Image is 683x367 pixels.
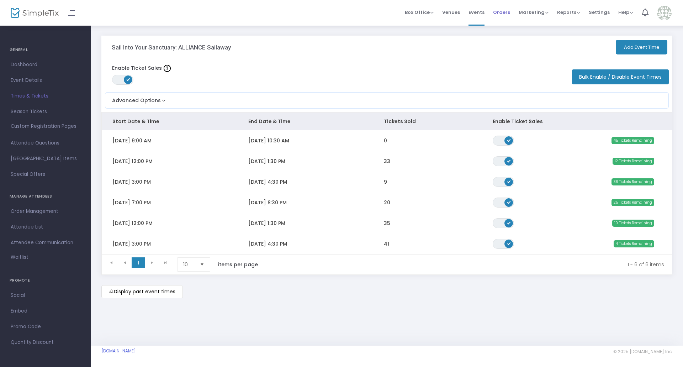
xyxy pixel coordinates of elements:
[616,40,667,54] button: Add Event Time
[183,261,194,268] span: 10
[11,170,80,179] span: Special Offers
[493,3,510,21] span: Orders
[164,65,171,72] img: question-mark
[613,158,654,165] span: 12 Tickets Remaining
[197,258,207,271] button: Select
[507,241,510,245] span: ON
[507,200,510,204] span: ON
[10,273,81,288] h4: PROMOTE
[11,91,80,101] span: Times & Tickets
[11,60,80,69] span: Dashboard
[507,179,510,183] span: ON
[611,137,654,144] span: 45 Tickets Remaining
[238,112,374,130] th: End Date & Time
[248,178,287,185] span: [DATE] 4:30 PM
[384,178,387,185] span: 9
[589,3,610,21] span: Settings
[11,154,80,163] span: [GEOGRAPHIC_DATA] Items
[248,240,287,247] span: [DATE] 4:30 PM
[248,220,285,227] span: [DATE] 1:30 PM
[112,220,153,227] span: [DATE] 12:00 PM
[248,199,287,206] span: [DATE] 8:30 PM
[112,178,151,185] span: [DATE] 3:00 PM
[112,199,151,206] span: [DATE] 7:00 PM
[273,257,664,272] kendo-pager-info: 1 - 6 of 6 items
[112,137,152,144] span: [DATE] 9:00 AM
[11,338,80,347] span: Quantity Discount
[507,138,510,142] span: ON
[127,78,130,81] span: ON
[101,348,136,354] a: [DOMAIN_NAME]
[572,69,669,84] button: Bulk Enable / Disable Event Times
[102,112,238,130] th: Start Date & Time
[112,158,153,165] span: [DATE] 12:00 PM
[519,9,549,16] span: Marketing
[405,9,434,16] span: Box Office
[132,257,145,268] span: Page 1
[11,207,80,216] span: Order Management
[384,199,390,206] span: 20
[112,44,231,51] h3: Sail Into Your Sanctuary: ALLIANCE Sailaway
[248,158,285,165] span: [DATE] 1:30 PM
[507,159,510,162] span: ON
[105,93,167,104] button: Advanced Options
[102,112,672,254] div: Data table
[10,189,81,204] h4: MANAGE ATTENDEES
[384,220,390,227] span: 35
[101,285,183,298] m-button: Display past event times
[614,240,654,247] span: 4 Tickets Remaining
[482,112,563,130] th: Enable Ticket Sales
[112,64,171,72] label: Enable Ticket Sales
[11,238,80,247] span: Attendee Communication
[11,322,80,331] span: Promo Code
[112,240,151,247] span: [DATE] 3:00 PM
[384,137,387,144] span: 0
[612,220,654,227] span: 10 Tickets Remaining
[11,107,80,116] span: Season Tickets
[248,137,289,144] span: [DATE] 10:30 AM
[611,178,654,185] span: 36 Tickets Remaining
[557,9,580,16] span: Reports
[11,138,80,148] span: Attendee Questions
[507,221,510,224] span: ON
[11,123,76,130] span: Custom Registration Pages
[613,349,672,355] span: © 2025 [DOMAIN_NAME] Inc.
[11,306,80,316] span: Embed
[468,3,485,21] span: Events
[11,291,80,300] span: Social
[11,76,80,85] span: Event Details
[384,158,390,165] span: 33
[611,199,654,206] span: 25 Tickets Remaining
[618,9,633,16] span: Help
[384,240,389,247] span: 41
[442,3,460,21] span: Venues
[11,254,28,261] span: Waitlist
[373,112,482,130] th: Tickets Sold
[218,261,258,268] label: items per page
[10,43,81,57] h4: GENERAL
[11,222,80,232] span: Attendee List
